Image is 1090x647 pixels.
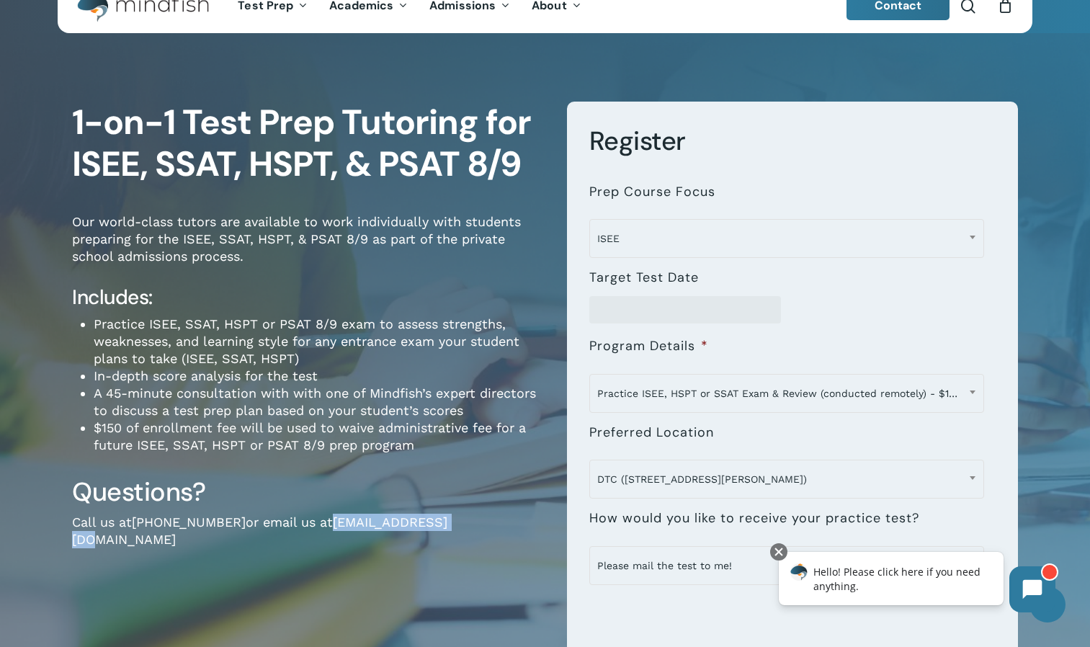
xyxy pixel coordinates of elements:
[72,213,545,285] p: Our world-class tutors are available to work individually with students preparing for the ISEE, S...
[132,514,246,530] a: [PHONE_NUMBER]
[589,125,996,158] h3: Register
[94,385,545,419] li: A 45-minute consultation with with one of Mindfish’s expert directors to discuss a test prep plan...
[589,184,715,200] label: Prep Course Focus
[589,374,984,413] span: Practice ISEE, HSPT or SSAT Exam & Review (conducted remotely) - $199
[94,316,545,367] li: Practice ISEE, SSAT, HSPT or PSAT 8/9 exam to assess strengths, weaknesses, and learning style fo...
[590,378,983,409] span: Practice ISEE, HSPT or SSAT Exam & Review (conducted remotely) - $199
[589,460,984,499] span: DTC (7950 E. Prentice Ave.)
[589,338,708,354] label: Program Details
[590,223,983,254] span: ISEE
[94,367,545,385] li: In-depth score analysis for the test
[589,510,919,527] label: How would you like to receive your practice test?
[590,464,983,494] span: DTC (7950 E. Prentice Ave.)
[72,476,545,509] h3: Questions?
[589,424,714,441] label: Preferred Location
[764,540,1070,627] iframe: Chatbot
[590,550,983,581] span: Please mail the test to me!
[589,219,984,258] span: ISEE
[72,514,545,568] p: Call us at or email us at
[589,588,808,644] iframe: reCAPTCHA
[94,419,545,454] li: $150 of enrollment fee will be used to waive administrative fee for a future ISEE, SSAT, HSPT or ...
[72,102,545,185] h1: 1-on-1 Test Prep Tutoring for ISEE, SSAT, HSPT, & PSAT 8/9
[589,546,984,585] span: Please mail the test to me!
[589,269,699,286] label: Target Test Date
[72,285,545,311] h4: Includes:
